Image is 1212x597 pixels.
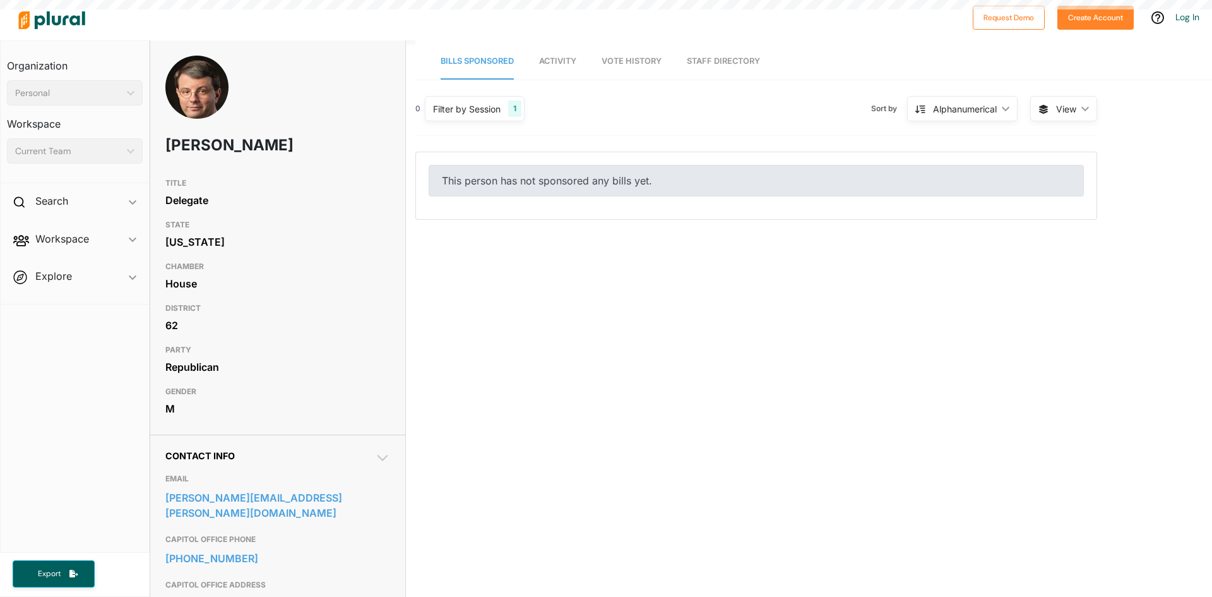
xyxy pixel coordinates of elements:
a: [PERSON_NAME][EMAIL_ADDRESS][PERSON_NAME][DOMAIN_NAME] [165,488,390,522]
h1: [PERSON_NAME] [165,126,300,164]
h3: CHAMBER [165,259,390,274]
a: Activity [539,44,576,80]
div: Republican [165,358,390,377]
h3: GENDER [165,384,390,399]
h3: CAPITOL OFFICE PHONE [165,532,390,547]
span: Export [29,569,69,579]
a: Request Demo [973,10,1045,23]
div: 62 [165,316,390,335]
button: Request Demo [973,6,1045,30]
div: Filter by Session [433,102,501,116]
h3: STATE [165,217,390,232]
a: [PHONE_NUMBER] [165,549,390,568]
h3: TITLE [165,176,390,191]
div: Alphanumerical [933,102,997,116]
span: Contact Info [165,450,235,461]
div: Delegate [165,191,390,210]
img: Headshot of Roger Hanshaw [165,56,229,150]
a: Create Account [1057,10,1134,23]
div: Personal [15,87,122,100]
h3: Organization [7,47,143,75]
div: This person has not sponsored any bills yet. [429,165,1084,196]
a: Staff Directory [687,44,760,80]
span: Sort by [871,103,907,114]
h3: CAPITOL OFFICE ADDRESS [165,577,390,593]
div: Current Team [15,145,122,158]
h2: Search [35,194,68,208]
div: House [165,274,390,293]
a: Log In [1175,11,1199,23]
button: Create Account [1057,6,1134,30]
div: M [165,399,390,418]
div: 1 [508,100,521,117]
span: Bills Sponsored [441,56,514,66]
span: Activity [539,56,576,66]
a: Bills Sponsored [441,44,514,80]
h3: EMAIL [165,471,390,486]
div: 0 [415,103,420,114]
span: View [1056,102,1076,116]
span: Vote History [602,56,662,66]
button: Export [13,560,95,588]
h3: PARTY [165,342,390,358]
h3: DISTRICT [165,301,390,316]
div: [US_STATE] [165,232,390,251]
h3: Workspace [7,106,143,133]
a: Vote History [602,44,662,80]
